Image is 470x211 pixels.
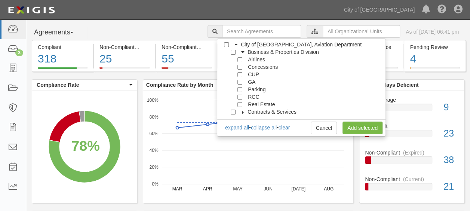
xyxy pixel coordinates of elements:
[248,94,259,100] span: RCC
[438,127,464,140] div: 23
[404,67,466,73] a: Pending Review4
[222,25,301,38] input: Search Agreements
[6,3,57,17] img: logo-5460c22ac91f19d4615b14bd174203de0afe785f0fc80cf4dbbc73dc1793850b.png
[365,96,458,123] a: No Coverage9
[323,25,400,38] input: All Organizational Units
[147,97,159,103] text: 100%
[71,136,99,156] div: 78%
[225,124,290,131] div: • •
[359,122,464,130] div: In Default
[149,114,158,119] text: 80%
[279,125,290,131] a: clear
[248,56,265,62] span: Airlines
[99,43,150,51] div: Non-Compliant (Current)
[32,67,93,73] a: Compliant318
[152,181,159,186] text: 0%
[403,175,424,183] div: (Current)
[342,122,383,134] a: Add selected
[241,42,362,48] span: City of [GEOGRAPHIC_DATA], Aviation Department
[248,79,255,85] span: GA
[233,186,242,192] text: MAY
[172,186,182,192] text: MAR
[248,64,278,70] span: Concessions
[410,43,460,51] div: Pending Review
[137,43,158,51] div: (Current)
[162,51,212,67] div: 55
[37,81,128,89] span: Compliance Rate
[200,43,221,51] div: (Expired)
[365,175,458,196] a: Non-Compliant(Current)21
[146,82,214,88] b: Compliance Rate by Month
[248,49,319,55] span: Business & Properties Division
[438,153,464,167] div: 38
[365,149,458,175] a: Non-Compliant(Expired)38
[32,25,88,40] button: Agreements
[248,101,275,107] span: Real Estate
[359,96,464,104] div: No Coverage
[99,51,150,67] div: 25
[403,149,424,156] div: (Expired)
[248,109,297,115] span: Contracts & Services
[143,91,353,203] svg: A chart.
[248,71,259,77] span: CUP
[324,186,334,192] text: AUG
[359,175,464,183] div: Non-Compliant
[365,122,458,149] a: In Default23
[410,51,460,67] div: 4
[149,131,158,136] text: 60%
[149,148,158,153] text: 40%
[94,67,155,73] a: Non-Compliant(Current)25
[162,43,212,51] div: Non-Compliant (Expired)
[311,122,337,134] a: Cancel
[359,149,464,156] div: Non-Compliant
[437,5,446,14] i: Help Center - Complianz
[156,67,217,73] a: Non-Compliant(Expired)55
[38,43,87,51] div: Compliant
[225,125,249,131] a: expand all
[32,80,137,90] button: Compliance Rate
[438,101,464,114] div: 9
[203,186,212,192] text: APR
[438,180,464,193] div: 21
[251,125,277,131] a: collapse all
[149,165,158,170] text: 20%
[15,49,23,56] div: 3
[291,186,305,192] text: [DATE]
[32,91,137,203] svg: A chart.
[362,82,418,88] b: Over 90 days Deficient
[340,2,418,17] a: City of [GEOGRAPHIC_DATA]
[38,51,87,67] div: 318
[406,28,459,36] div: As of [DATE] 06:41 pm
[248,86,265,92] span: Parking
[264,186,272,192] text: JUN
